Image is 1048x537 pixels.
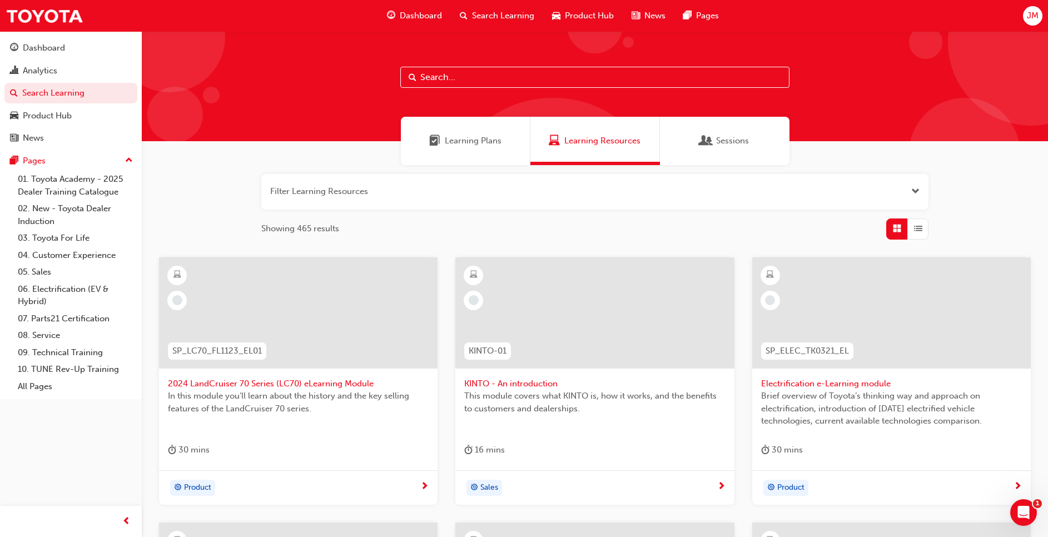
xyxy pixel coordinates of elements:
[13,310,137,327] a: 07. Parts21 Certification
[543,4,623,27] a: car-iconProduct Hub
[429,135,440,147] span: Learning Plans
[172,295,182,305] span: learningRecordVerb_NONE-icon
[23,155,46,167] div: Pages
[480,481,498,494] span: Sales
[455,257,734,505] a: KINTO-01KINTO - An introductionThis module covers what KINTO is, how it works, and the benefits t...
[914,222,922,235] span: List
[761,390,1022,427] span: Brief overview of Toyota’s thinking way and approach on electrification, introduction of [DATE] e...
[565,9,614,22] span: Product Hub
[761,443,769,457] span: duration-icon
[1033,499,1042,508] span: 1
[10,156,18,166] span: pages-icon
[409,71,416,84] span: Search
[911,185,920,198] button: Open the filter
[174,481,182,495] span: target-icon
[765,295,775,305] span: learningRecordVerb_NONE-icon
[10,66,18,76] span: chart-icon
[4,38,137,58] a: Dashboard
[469,345,506,357] span: KINTO-01
[184,481,211,494] span: Product
[378,4,451,27] a: guage-iconDashboard
[696,9,719,22] span: Pages
[13,171,137,200] a: 01. Toyota Academy - 2025 Dealer Training Catalogue
[23,110,72,122] div: Product Hub
[1023,6,1042,26] button: JM
[168,443,176,457] span: duration-icon
[470,481,478,495] span: target-icon
[445,135,501,147] span: Learning Plans
[13,263,137,281] a: 05. Sales
[23,132,44,145] div: News
[469,295,479,305] span: learningRecordVerb_NONE-icon
[464,390,725,415] span: This module covers what KINTO is, how it works, and the benefits to customers and dealerships.
[13,344,137,361] a: 09. Technical Training
[13,230,137,247] a: 03. Toyota For Life
[13,378,137,395] a: All Pages
[23,64,57,77] div: Analytics
[13,361,137,378] a: 10. TUNE Rev-Up Training
[464,377,725,390] span: KINTO - An introduction
[10,88,18,98] span: search-icon
[23,42,65,54] div: Dashboard
[400,9,442,22] span: Dashboard
[761,443,803,457] div: 30 mins
[530,117,660,165] a: Learning ResourcesLearning Resources
[701,135,712,147] span: Sessions
[387,9,395,23] span: guage-icon
[752,257,1031,505] a: SP_ELEC_TK0321_ELElectrification e-Learning moduleBrief overview of Toyota’s thinking way and app...
[623,4,674,27] a: news-iconNews
[4,151,137,171] button: Pages
[125,153,133,168] span: up-icon
[4,106,137,126] a: Product Hub
[122,515,131,529] span: prev-icon
[644,9,665,22] span: News
[766,268,774,282] span: learningResourceType_ELEARNING-icon
[13,247,137,264] a: 04. Customer Experience
[4,61,137,81] a: Analytics
[451,4,543,27] a: search-iconSearch Learning
[777,481,804,494] span: Product
[400,67,789,88] input: Search...
[552,9,560,23] span: car-icon
[683,9,692,23] span: pages-icon
[716,135,749,147] span: Sessions
[4,83,137,103] a: Search Learning
[632,9,640,23] span: news-icon
[168,390,429,415] span: In this module you'll learn about the history and the key selling features of the LandCruiser 70 ...
[159,257,438,505] a: SP_LC70_FL1123_EL012024 LandCruiser 70 Series (LC70) eLearning ModuleIn this module you'll learn ...
[6,3,83,28] img: Trak
[168,443,210,457] div: 30 mins
[168,377,429,390] span: 2024 LandCruiser 70 Series (LC70) eLearning Module
[172,345,262,357] span: SP_LC70_FL1123_EL01
[13,200,137,230] a: 02. New - Toyota Dealer Induction
[261,222,339,235] span: Showing 465 results
[1014,482,1022,492] span: next-icon
[717,482,726,492] span: next-icon
[420,482,429,492] span: next-icon
[660,117,789,165] a: SessionsSessions
[674,4,728,27] a: pages-iconPages
[472,9,534,22] span: Search Learning
[761,377,1022,390] span: Electrification e-Learning module
[893,222,901,235] span: Grid
[767,481,775,495] span: target-icon
[401,117,530,165] a: Learning PlansLearning Plans
[13,281,137,310] a: 06. Electrification (EV & Hybrid)
[10,43,18,53] span: guage-icon
[4,128,137,148] a: News
[1010,499,1037,526] iframe: Intercom live chat
[464,443,505,457] div: 16 mins
[10,133,18,143] span: news-icon
[766,345,849,357] span: SP_ELEC_TK0321_EL
[10,111,18,121] span: car-icon
[549,135,560,147] span: Learning Resources
[13,327,137,344] a: 08. Service
[460,9,468,23] span: search-icon
[173,268,181,282] span: learningResourceType_ELEARNING-icon
[4,36,137,151] button: DashboardAnalyticsSearch LearningProduct HubNews
[470,268,478,282] span: learningResourceType_ELEARNING-icon
[464,443,473,457] span: duration-icon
